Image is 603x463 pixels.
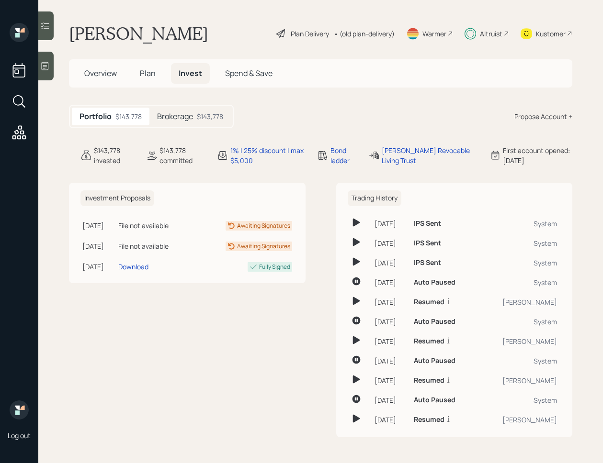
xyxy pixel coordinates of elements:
[118,241,192,251] div: File not available
[514,111,572,121] div: Propose Account +
[80,112,112,121] h5: Portfolio
[375,415,406,425] div: [DATE]
[480,258,557,268] div: System
[375,219,406,229] div: [DATE]
[414,396,455,404] h6: Auto Paused
[414,259,441,267] h6: IPS Sent
[414,357,455,365] h6: Auto Paused
[480,297,557,307] div: [PERSON_NAME]
[503,145,572,165] div: First account opened: [DATE]
[414,278,455,287] h6: Auto Paused
[237,221,290,230] div: Awaiting Signatures
[480,29,502,39] div: Altruist
[480,238,557,248] div: System
[480,415,557,425] div: [PERSON_NAME]
[225,68,273,78] span: Spend & Save
[536,29,566,39] div: Kustomer
[414,376,444,385] h6: Resumed
[118,262,148,272] div: Download
[414,318,455,326] h6: Auto Paused
[414,220,441,228] h6: IPS Sent
[8,431,31,440] div: Log out
[348,190,401,206] h6: Trading History
[382,145,478,165] div: [PERSON_NAME] Revocable Living Trust
[80,190,154,206] h6: Investment Proposals
[422,29,446,39] div: Warmer
[480,395,557,405] div: System
[82,220,114,231] div: [DATE]
[414,337,444,345] h6: Resumed
[480,277,557,287] div: System
[94,145,135,165] div: $143,778 invested
[259,263,290,271] div: Fully Signed
[140,68,156,78] span: Plan
[375,395,406,405] div: [DATE]
[414,416,444,424] h6: Resumed
[230,145,306,165] div: 1% | 25% discount | max $5,000
[159,145,205,165] div: $143,778 committed
[375,238,406,248] div: [DATE]
[414,298,444,306] h6: Resumed
[69,23,208,44] h1: [PERSON_NAME]
[334,29,395,39] div: • (old plan-delivery)
[414,239,441,247] h6: IPS Sent
[10,400,29,419] img: retirable_logo.png
[84,68,117,78] span: Overview
[375,277,406,287] div: [DATE]
[115,111,142,121] div: $143,778
[480,219,557,229] div: System
[179,68,202,78] span: Invest
[375,375,406,386] div: [DATE]
[157,112,193,121] h5: Brokerage
[375,317,406,327] div: [DATE]
[330,145,357,165] div: Bond ladder
[480,356,557,366] div: System
[480,375,557,386] div: [PERSON_NAME]
[118,220,192,231] div: File not available
[291,29,329,39] div: Plan Delivery
[375,297,406,307] div: [DATE]
[375,336,406,346] div: [DATE]
[375,258,406,268] div: [DATE]
[82,241,114,251] div: [DATE]
[82,262,114,272] div: [DATE]
[237,242,290,251] div: Awaiting Signatures
[375,356,406,366] div: [DATE]
[480,317,557,327] div: System
[480,336,557,346] div: [PERSON_NAME]
[197,111,223,121] div: $143,778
